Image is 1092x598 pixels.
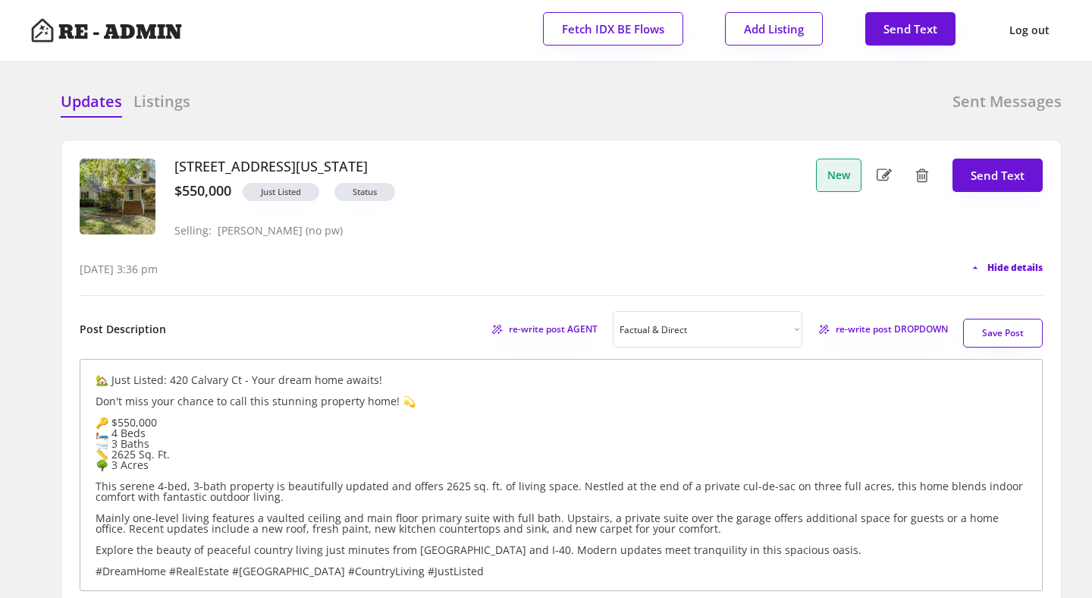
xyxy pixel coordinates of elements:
[133,91,190,112] h6: Listings
[543,12,683,46] button: Fetch IDX BE Flows
[952,91,1062,112] h6: Sent Messages
[174,159,808,175] h3: [STREET_ADDRESS][US_STATE]
[80,159,155,234] img: 20251008144350717100000000-o.jpg
[816,159,861,192] button: New
[61,91,122,112] h6: Updates
[491,320,598,339] button: re-write post AGENT
[725,12,823,46] button: Add Listing
[80,262,158,277] div: [DATE] 3:36 pm
[963,319,1043,348] button: Save Post
[243,183,319,201] button: Just Listed
[969,262,1043,274] button: Hide details
[952,159,1043,192] button: Send Text
[174,183,231,200] div: $550,000
[80,322,166,337] h6: Post Description
[334,183,395,201] button: Status
[987,263,1043,272] span: Hide details
[817,320,948,339] button: re-write post DROPDOWN
[997,13,1062,48] button: Log out
[30,18,55,42] img: Artboard%201%20copy%203.svg
[174,225,343,238] div: Selling: [PERSON_NAME] (no pw)
[865,12,955,46] button: Send Text
[836,325,948,334] span: re-write post DROPDOWN
[509,325,598,334] span: re-write post AGENT
[58,23,182,42] h4: RE - ADMIN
